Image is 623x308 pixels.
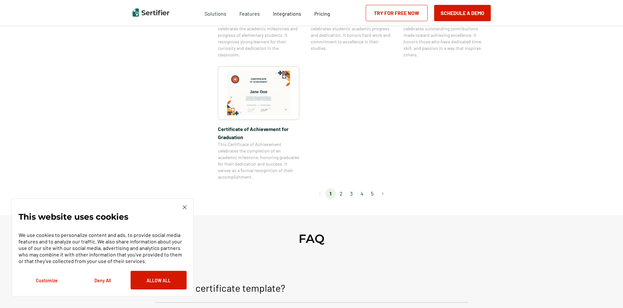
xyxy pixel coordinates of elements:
[314,10,330,17] span: Pricing
[357,188,367,199] li: page 4
[131,271,187,289] button: Allow All
[325,188,336,199] li: page 1
[19,271,75,289] button: Customize
[311,19,392,51] span: This Certificate of Achievement celebrates students’ academic progress and dedication. It honors ...
[205,9,226,17] span: Solutions
[218,125,299,141] span: Certificate of Achievement for Graduation
[183,205,187,209] img: Cookie Popup Close
[314,9,330,17] a: Pricing
[75,271,131,289] button: Deny All
[273,10,301,17] span: Integrations
[218,141,299,180] span: This Certificate of Achievement celebrates the completion of an academic milestone, honoring grad...
[155,275,468,303] button: What is a certificate template?
[315,188,325,199] button: Go to previous page
[346,188,357,199] li: page 3
[366,5,428,21] a: Try for Free Now
[336,188,346,199] li: page 2
[133,8,169,17] img: Sertifier | Digital Credentialing Platform
[218,66,299,180] a: Certificate of Achievement for GraduationCertificate of Achievement for GraduationThis Certificat...
[590,277,623,308] iframe: Chat Widget
[19,213,128,220] p: This website uses cookies
[273,9,301,17] a: Integrations
[367,188,377,199] li: page 5
[299,231,324,246] h2: FAQ
[434,5,491,21] button: Schedule a Demo
[227,71,290,115] img: Certificate of Achievement for Graduation
[404,19,485,58] span: This Olympic Certificate of Appreciation celebrates outstanding contributions made toward achievi...
[218,19,299,58] span: This Certificate of Achievement celebrates the academic milestones and progress of elementary stu...
[155,280,285,296] p: What is a certificate template?
[239,9,260,17] span: Features
[19,232,187,264] p: We use cookies to personalize content and ads, to provide social media features and to analyze ou...
[377,188,388,199] button: Go to next page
